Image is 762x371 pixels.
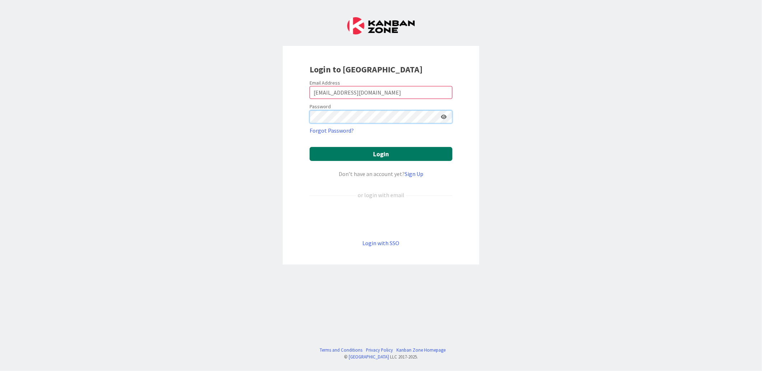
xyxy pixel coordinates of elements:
[349,354,389,360] a: [GEOGRAPHIC_DATA]
[310,170,452,178] div: Don’t have an account yet?
[347,17,415,34] img: Kanban Zone
[316,353,446,360] div: © LLC 2017- 2025 .
[405,170,423,177] a: Sign Up
[310,80,340,86] label: Email Address
[397,347,446,353] a: Kanban Zone Homepage
[310,64,423,75] b: Login to [GEOGRAPHIC_DATA]
[310,126,354,135] a: Forgot Password?
[310,147,452,161] button: Login
[366,347,393,353] a: Privacy Policy
[320,347,363,353] a: Terms and Conditions
[310,103,331,110] label: Password
[363,239,400,247] a: Login with SSO
[306,211,456,227] iframe: Sign in with Google Button
[356,191,406,199] div: or login with email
